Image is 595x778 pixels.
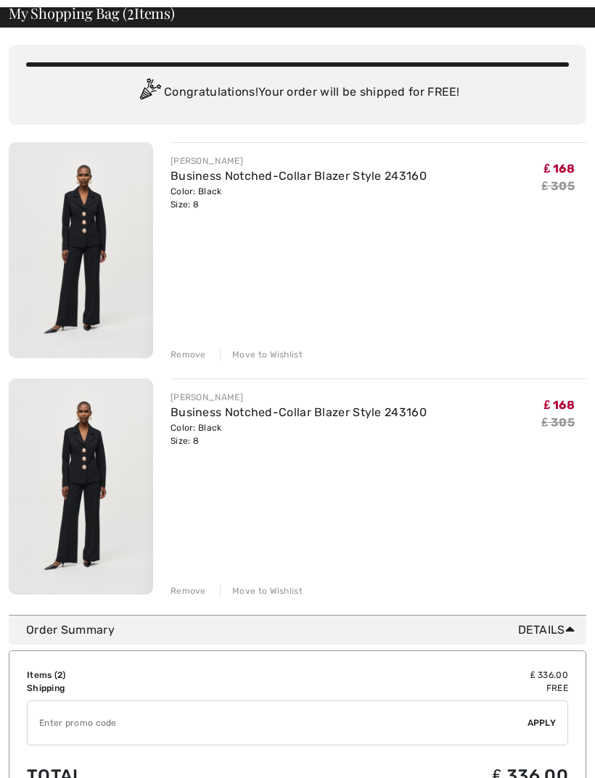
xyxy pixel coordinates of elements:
[544,399,575,413] span: ₤ 168
[171,170,427,183] a: Business Notched-Collar Blazer Style 243160
[135,79,164,108] img: Congratulation2.svg
[171,349,206,362] div: Remove
[127,3,134,22] span: 2
[171,406,427,420] a: Business Notched-Collar Blazer Style 243160
[542,180,575,194] s: ₤ 305
[518,622,580,640] span: Details
[9,143,153,359] img: Business Notched-Collar Blazer Style 243160
[26,79,569,108] div: Congratulations! Your order will be shipped for FREE!
[27,669,257,682] td: Items ( )
[28,702,528,745] input: Promo code
[542,416,575,430] s: ₤ 305
[171,585,206,598] div: Remove
[171,422,427,448] div: Color: Black Size: 8
[220,585,303,598] div: Move to Wishlist
[257,682,568,695] td: Free
[171,155,427,168] div: [PERSON_NAME]
[9,379,153,595] img: Business Notched-Collar Blazer Style 243160
[528,717,557,730] span: Apply
[26,622,580,640] div: Order Summary
[171,186,427,212] div: Color: Black Size: 8
[27,682,257,695] td: Shipping
[544,162,575,176] span: ₤ 168
[171,392,427,405] div: [PERSON_NAME]
[257,669,568,682] td: ₤ 336.00
[57,671,62,681] span: 2
[220,349,303,362] div: Move to Wishlist
[9,7,175,21] span: My Shopping Bag ( Items)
